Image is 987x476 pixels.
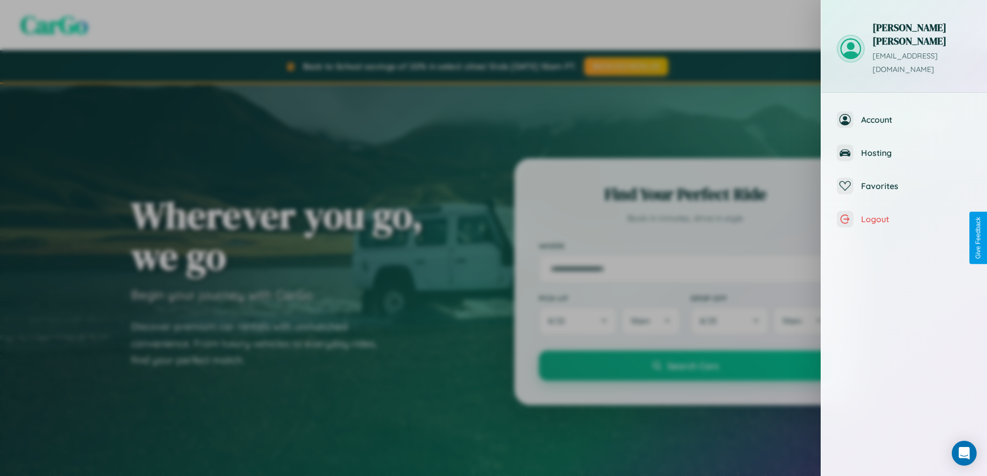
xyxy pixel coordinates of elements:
p: [EMAIL_ADDRESS][DOMAIN_NAME] [872,50,971,77]
div: Give Feedback [975,217,982,259]
button: Logout [821,203,987,236]
span: Hosting [861,148,971,158]
div: Open Intercom Messenger [952,441,977,466]
button: Hosting [821,136,987,169]
span: Favorites [861,181,971,191]
button: Favorites [821,169,987,203]
h3: [PERSON_NAME] [PERSON_NAME] [872,21,971,48]
span: Account [861,114,971,125]
span: Logout [861,214,971,224]
button: Account [821,103,987,136]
